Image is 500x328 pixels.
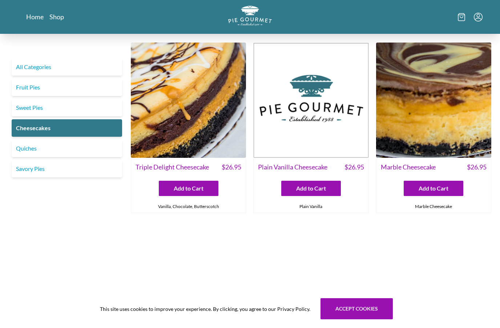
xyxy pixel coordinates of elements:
[253,43,368,158] img: Plain Vanilla Cheesecake
[12,58,122,76] a: All Categories
[49,12,64,21] a: Shop
[474,13,483,21] button: Menu
[381,162,436,172] span: Marble Cheesecake
[12,99,122,116] a: Sweet Pies
[12,119,122,137] a: Cheesecakes
[376,43,491,158] img: Marble Cheesecake
[159,181,218,196] button: Add to Cart
[26,12,44,21] a: Home
[281,181,341,196] button: Add to Cart
[254,200,368,213] div: Plain Vanilla
[404,181,463,196] button: Add to Cart
[174,184,203,193] span: Add to Cart
[222,162,241,172] span: $ 26.95
[131,200,246,213] div: Vanilla, Chocolate, Butterscotch
[376,200,491,213] div: Marble Cheesecake
[467,162,487,172] span: $ 26.95
[344,162,364,172] span: $ 26.95
[136,162,209,172] span: Triple Delight Cheesecake
[12,140,122,157] a: Quiches
[228,6,272,26] img: logo
[258,162,327,172] span: Plain Vanilla Cheesecake
[228,6,272,28] a: Logo
[12,79,122,96] a: Fruit Pies
[296,184,326,193] span: Add to Cart
[131,43,246,158] img: Triple Delight Cheesecake
[12,160,122,177] a: Savory Pies
[419,184,448,193] span: Add to Cart
[100,305,310,313] span: This site uses cookies to improve your experience. By clicking, you agree to our Privacy Policy.
[320,298,393,319] button: Accept cookies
